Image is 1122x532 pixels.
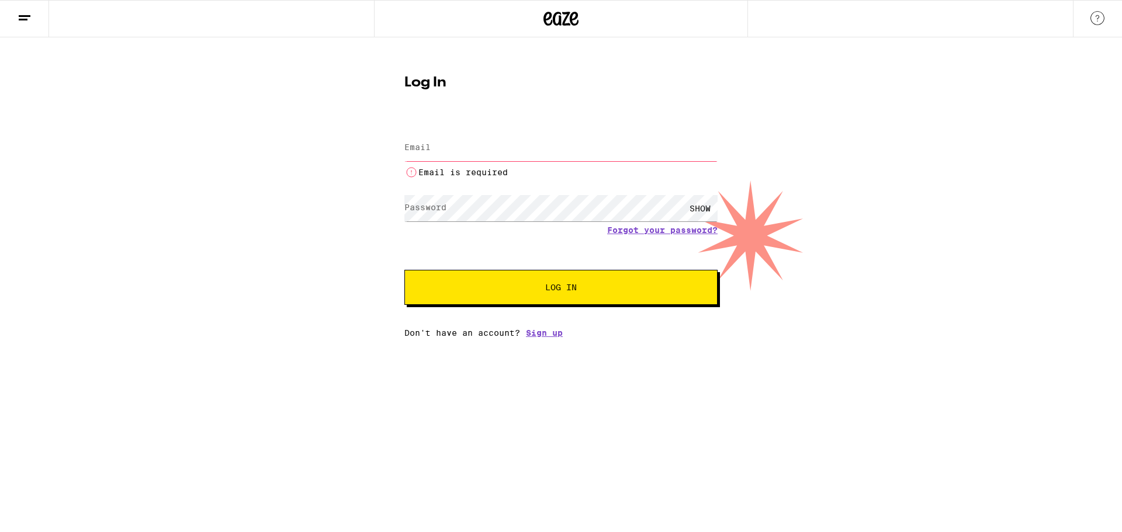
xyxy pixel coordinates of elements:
a: Sign up [526,328,563,338]
li: Email is required [404,165,718,179]
input: Email [404,135,718,161]
a: Forgot your password? [607,225,718,235]
label: Password [404,203,446,212]
h1: Log In [404,76,718,90]
button: Log In [404,270,718,305]
div: Don't have an account? [404,328,718,338]
label: Email [404,142,431,152]
div: SHOW [683,195,718,221]
span: Log In [545,283,577,291]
